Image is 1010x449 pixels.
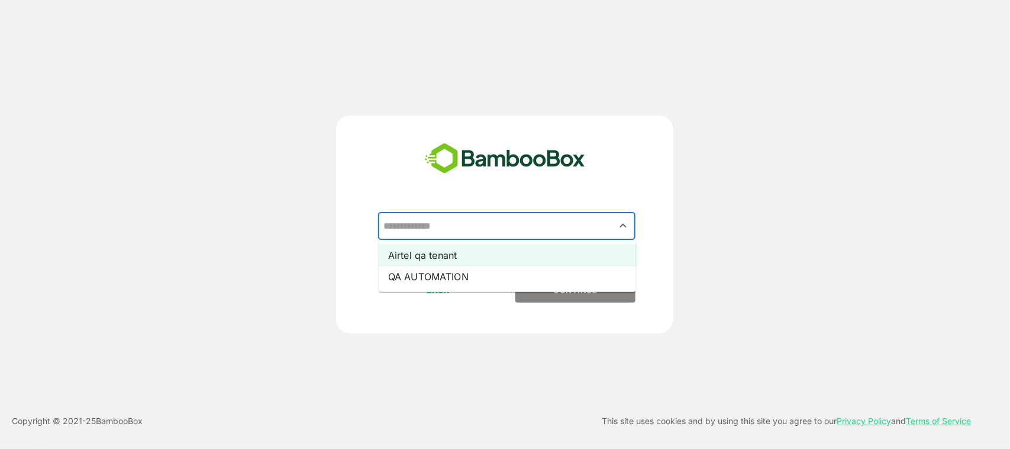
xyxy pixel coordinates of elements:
p: This site uses cookies and by using this site you agree to our and [602,414,972,428]
button: Close [615,218,631,234]
a: Terms of Service [906,416,972,426]
li: Airtel qa tenant [379,245,636,266]
p: Copyright © 2021- 25 BambooBox [12,414,143,428]
li: QA AUTOMATION [379,266,636,287]
a: Privacy Policy [837,416,892,426]
img: bamboobox [418,139,592,178]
